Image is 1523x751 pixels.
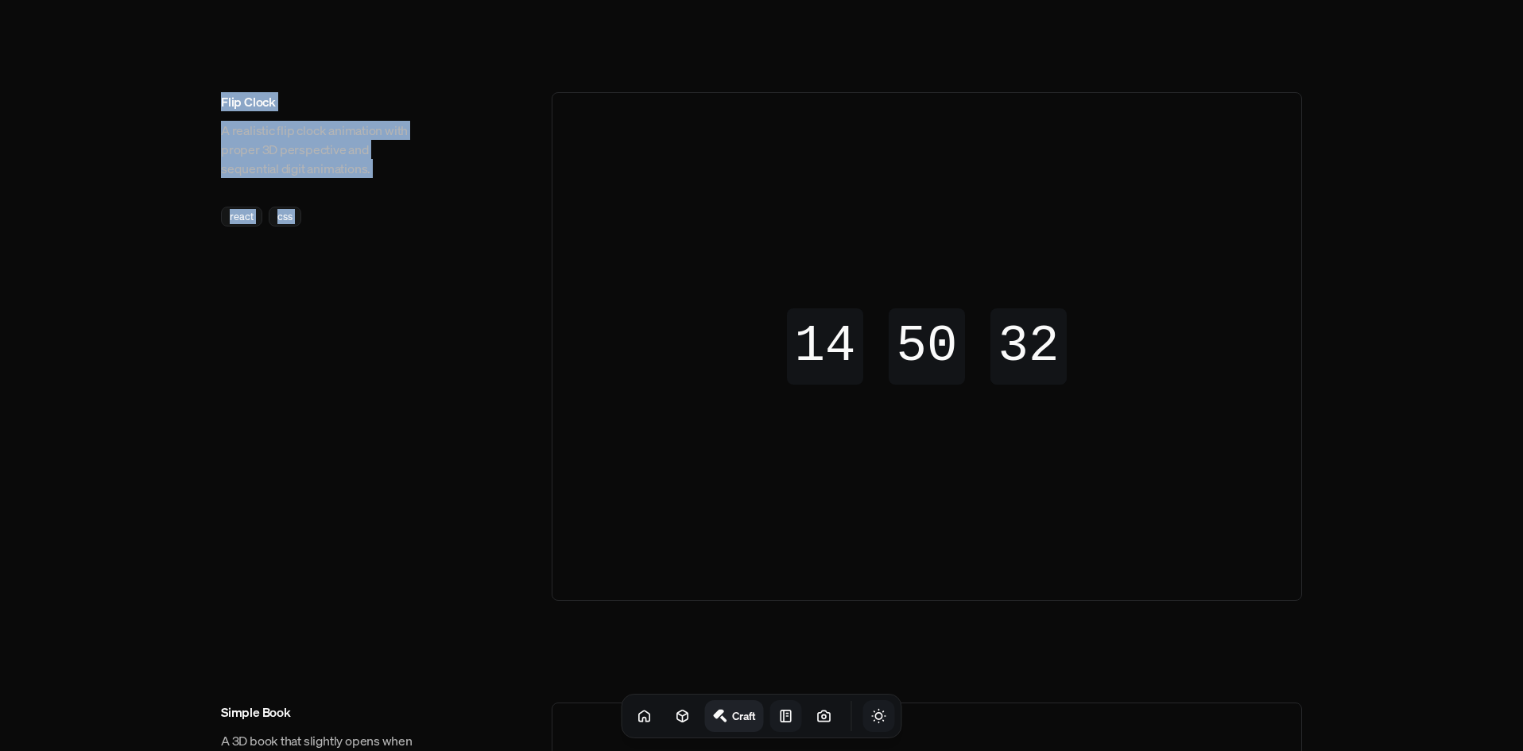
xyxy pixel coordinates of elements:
[863,700,895,732] button: Toggle Theme
[221,92,424,111] h3: Flip Clock
[221,703,424,722] h3: Simple Book
[221,207,262,226] div: react
[990,308,1067,385] div: 32
[732,708,756,723] h1: Craft
[705,700,764,732] a: Craft
[221,121,424,178] p: A realistic flip clock animation with proper 3D perspective and sequential digit animations.
[269,207,301,226] div: css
